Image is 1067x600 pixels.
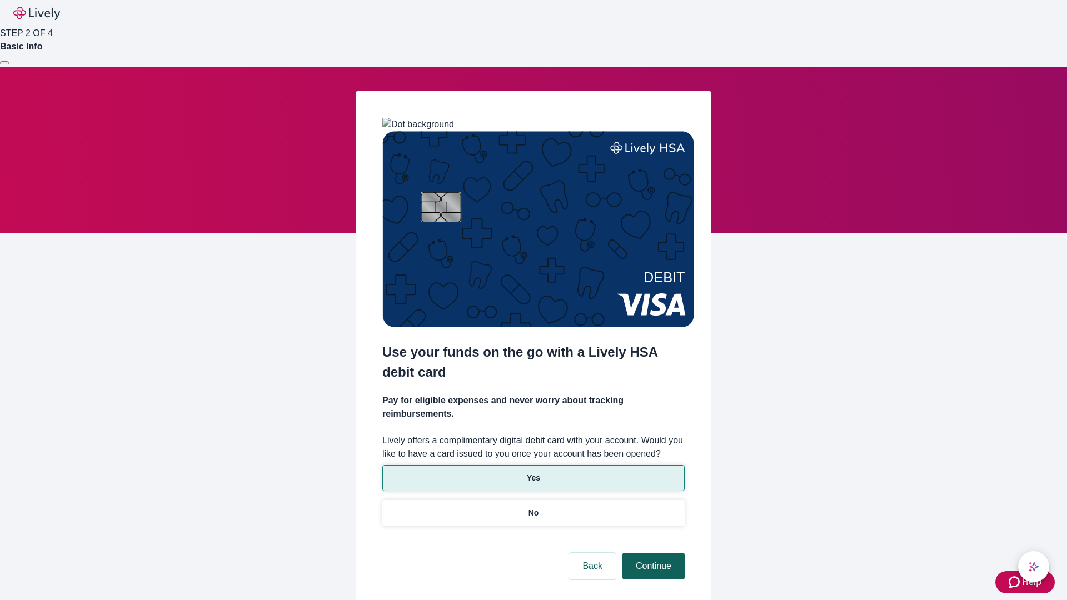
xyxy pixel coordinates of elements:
button: chat [1018,551,1049,582]
button: Back [569,553,616,579]
h2: Use your funds on the go with a Lively HSA debit card [382,342,685,382]
button: Zendesk support iconHelp [995,571,1055,593]
label: Lively offers a complimentary digital debit card with your account. Would you like to have a card... [382,434,685,461]
p: No [528,507,539,519]
h4: Pay for eligible expenses and never worry about tracking reimbursements. [382,394,685,421]
p: Yes [527,472,540,484]
span: Help [1022,576,1041,589]
img: Dot background [382,118,454,131]
svg: Zendesk support icon [1009,576,1022,589]
img: Lively [13,7,60,20]
img: Debit card [382,131,694,327]
button: Continue [622,553,685,579]
button: Yes [382,465,685,491]
button: No [382,500,685,526]
svg: Lively AI Assistant [1028,561,1039,572]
